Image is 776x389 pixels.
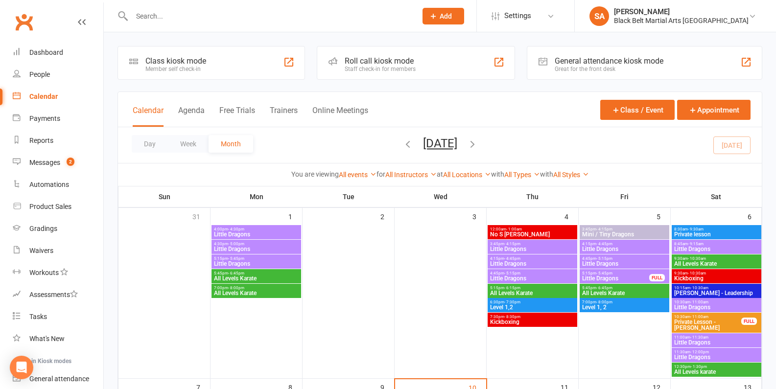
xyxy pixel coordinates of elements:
span: - 4:45pm [596,242,612,246]
span: - 11:30am [690,335,708,340]
a: Payments [13,108,103,130]
div: 1 [288,208,302,224]
div: Member self check-in [145,66,206,72]
div: Reports [29,137,53,144]
span: 10:30am [674,315,742,319]
th: Tue [303,186,395,207]
div: [PERSON_NAME] [614,7,749,16]
span: - 5:15pm [596,256,612,261]
a: Tasks [13,306,103,328]
span: Private Lesson - [PERSON_NAME] [674,319,742,331]
span: Little Dragons [582,246,667,252]
span: Little Dragons [490,261,575,267]
span: - 6:45pm [228,271,244,275]
span: - 10:30am [688,256,706,261]
span: 12:00am [490,227,575,231]
span: 5:45pm [213,271,299,275]
strong: with [491,170,504,178]
span: 10:15am [674,286,759,290]
span: 5:15pm [582,271,650,275]
div: What's New [29,335,65,343]
div: Great for the front desk [555,66,663,72]
div: Staff check-in for members [345,66,416,72]
span: - 4:30pm [228,227,244,231]
span: 4:45pm [490,271,575,275]
a: Reports [13,130,103,152]
span: - 10:30am [688,271,706,275]
th: Fri [579,186,671,207]
span: Little Dragons [674,340,759,345]
div: 5 [657,208,670,224]
span: 7:00pm [213,286,299,290]
span: Little Dragons [213,231,299,237]
button: Trainers [270,106,298,127]
span: - 1:30pm [691,365,707,369]
span: 4:15pm [582,242,667,246]
button: Calendar [133,106,164,127]
div: Assessments [29,291,78,298]
span: Private lesson [674,231,759,237]
span: - 4:15pm [596,227,612,231]
span: - 12:00pm [690,350,709,354]
span: - 9:15am [688,242,704,246]
div: Waivers [29,247,53,254]
strong: for [376,170,385,178]
strong: with [540,170,553,178]
span: - 11:00am [690,315,708,319]
th: Thu [487,186,579,207]
span: - 6:45pm [596,286,612,290]
span: - 5:45pm [228,256,244,261]
span: Little Dragons [490,246,575,252]
span: Little Dragons [582,275,650,281]
span: Little Dragons [490,275,575,281]
span: - 4:45pm [504,256,520,261]
span: 3:45pm [490,242,575,246]
div: FULL [741,318,757,325]
a: All Styles [553,171,589,179]
div: SA [589,6,609,26]
span: Little Dragons [213,246,299,252]
span: 9:30am [674,271,759,275]
span: All Levels Karate [582,290,667,296]
span: 4:30pm [213,242,299,246]
span: - 11:00am [690,300,708,304]
span: - 10:30am [690,286,708,290]
span: - 8:30pm [504,315,520,319]
span: All Levels karate [674,369,759,375]
a: Messages 2 [13,152,103,174]
span: Little Dragons [674,304,759,310]
span: - 5:00pm [228,242,244,246]
span: 3:45pm [582,227,667,231]
span: 4:15pm [490,256,575,261]
span: - 8:00pm [596,300,612,304]
span: - 8:00pm [228,286,244,290]
span: - 4:15pm [504,242,520,246]
span: - 7:30pm [504,300,520,304]
a: All Instructors [385,171,437,179]
div: Workouts [29,269,59,276]
th: Sun [118,186,211,207]
button: [DATE] [423,137,457,150]
span: 12:30pm [674,365,759,369]
button: Online Meetings [312,106,368,127]
span: 8:30am [674,227,759,231]
button: Free Trials [219,106,255,127]
span: No S [PERSON_NAME] [490,231,575,237]
a: All Locations [443,171,491,179]
span: Little Dragons [674,354,759,360]
a: Assessments [13,284,103,306]
div: Calendar [29,92,58,100]
span: Little Dragons [582,261,667,267]
span: 8:45am [674,242,759,246]
span: 7:00pm [582,300,667,304]
a: What's New [13,328,103,350]
a: Product Sales [13,196,103,218]
button: Week [168,135,209,153]
a: Dashboard [13,42,103,64]
button: Agenda [178,106,205,127]
span: Mini / Tiny Dragons [582,231,667,237]
div: General attendance kiosk mode [555,56,663,66]
span: All Levels Karate [213,290,299,296]
span: 4:00pm [213,227,299,231]
span: 11:30am [674,350,759,354]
